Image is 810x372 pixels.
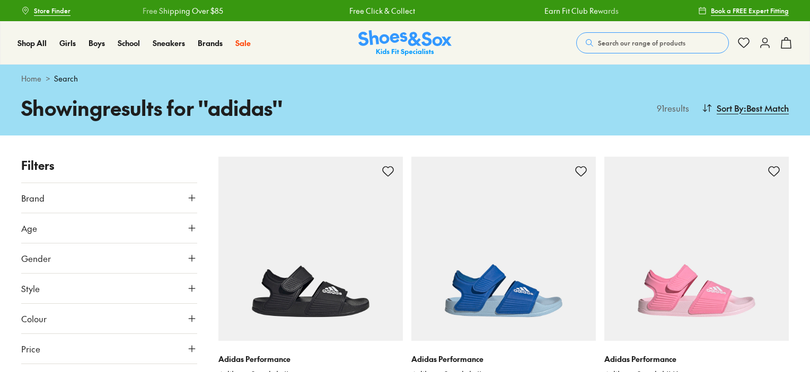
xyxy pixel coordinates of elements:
div: > [21,73,789,84]
span: Brands [198,38,223,48]
span: Style [21,282,40,295]
span: Age [21,222,37,234]
button: Price [21,334,197,364]
p: Adidas Performance [604,353,789,365]
button: Sort By:Best Match [702,96,789,120]
span: Brand [21,192,45,204]
span: Sale [235,38,251,48]
a: Sale [235,38,251,49]
button: Brand [21,183,197,213]
a: Shop All [17,38,47,49]
button: Gender [21,243,197,273]
a: Home [21,73,41,84]
span: Price [21,342,40,355]
iframe: Gorgias live chat messenger [11,301,53,340]
span: School [118,38,140,48]
h1: Showing results for " adidas " [21,93,405,123]
p: Adidas Performance [218,353,403,365]
a: Book a FREE Expert Fitting [698,1,789,20]
span: Sort By [717,102,744,114]
span: Boys [89,38,105,48]
span: : Best Match [744,102,789,114]
a: Store Finder [21,1,71,20]
span: Search our range of products [598,38,685,48]
button: Colour [21,304,197,333]
a: Sneakers [153,38,185,49]
p: Filters [21,157,197,174]
span: Gender [21,252,51,265]
span: Girls [59,38,76,48]
button: Style [21,274,197,303]
a: Girls [59,38,76,49]
span: Store Finder [34,6,71,15]
a: Earn Fit Club Rewards [544,5,618,16]
span: Shop All [17,38,47,48]
span: Sneakers [153,38,185,48]
p: 91 results [653,102,689,114]
p: Adidas Performance [411,353,596,365]
a: Boys [89,38,105,49]
button: Age [21,213,197,243]
a: School [118,38,140,49]
a: Free Click & Collect [349,5,415,16]
a: Free Shipping Over $85 [142,5,223,16]
span: Search [54,73,78,84]
img: SNS_Logo_Responsive.svg [358,30,452,56]
a: Brands [198,38,223,49]
a: Shoes & Sox [358,30,452,56]
button: Search our range of products [576,32,729,53]
span: Book a FREE Expert Fitting [711,6,789,15]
